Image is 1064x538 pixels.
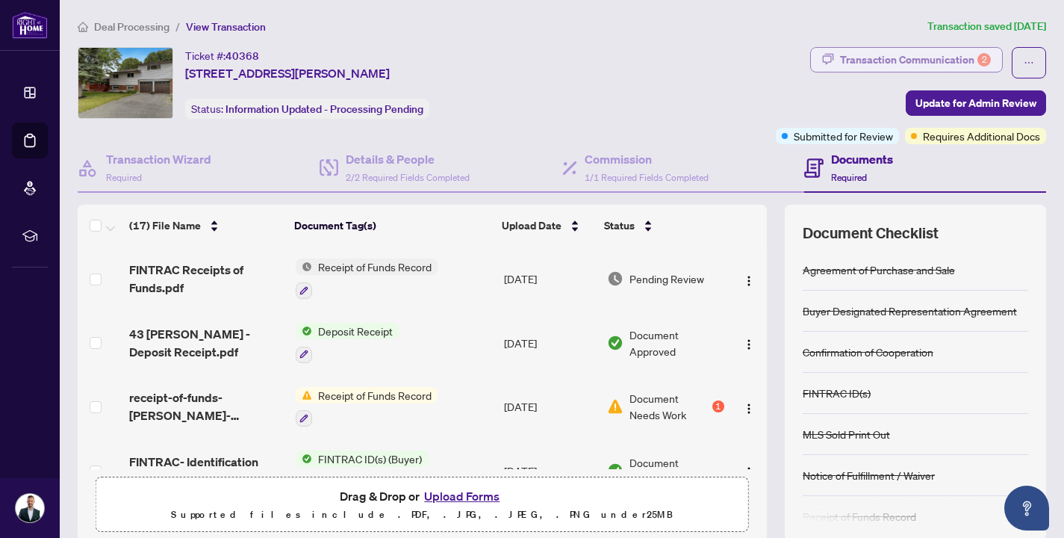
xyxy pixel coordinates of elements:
span: Required [831,172,867,183]
td: [DATE] [498,439,601,503]
button: Upload Forms [420,486,504,506]
td: [DATE] [498,311,601,375]
span: Deal Processing [94,20,169,34]
article: Transaction saved [DATE] [927,18,1046,35]
span: Receipt of Funds Record [312,259,438,275]
img: Profile Icon [16,494,44,522]
button: Status IconDeposit Receipt [296,323,399,363]
img: Status Icon [296,259,312,275]
img: logo [12,11,48,39]
th: Status [598,205,726,247]
img: Document Status [607,463,623,479]
img: Document Status [607,335,623,351]
span: 43 [PERSON_NAME] - Deposit Receipt.pdf [129,325,284,361]
img: Logo [743,466,755,478]
button: Status IconFINTRAC ID(s) (Buyer) [296,451,428,491]
img: IMG-X12227129_1.jpg [78,48,172,118]
span: 2/2 Required Fields Completed [346,172,470,183]
img: Logo [743,403,755,415]
td: [DATE] [498,375,601,439]
span: Document Approved [629,454,724,487]
div: Transaction Communication [840,48,991,72]
img: Status Icon [296,451,312,467]
span: Deposit Receipt [312,323,399,339]
button: Logo [737,459,761,483]
span: View Transaction [186,20,266,34]
div: Confirmation of Cooperation [803,344,933,360]
span: FINTRAC Receipts of Funds.pdf [129,261,284,297]
div: 1 [712,401,724,412]
span: Document Checklist [803,223,939,244]
button: Status IconReceipt of Funds Record [296,259,438,299]
p: Supported files include .PDF, .JPG, .JPEG, .PNG under 25 MB [105,506,739,524]
div: Notice of Fulfillment / Waiver [803,467,935,483]
img: Logo [743,275,755,287]
span: Status [604,217,635,234]
li: / [175,18,180,35]
div: FINTRAC ID(s) [803,385,871,401]
img: Status Icon [296,323,312,339]
button: Open asap [1004,486,1049,531]
div: MLS Sold Print Out [803,426,890,442]
span: receipt-of-funds-[PERSON_NAME]-[PERSON_NAME]-20250729-050545.pdf [129,389,284,424]
div: Buyer Designated Representation Agreement [803,303,1017,319]
img: Logo [743,338,755,350]
div: Status: [185,99,429,119]
div: Ticket #: [185,47,259,64]
span: Information Updated - Processing Pending [225,102,423,116]
h4: Transaction Wizard [106,150,211,168]
span: Update for Admin Review [915,91,1036,115]
button: Status IconReceipt of Funds Record [296,387,438,427]
button: Transaction Communication2 [810,47,1003,72]
span: FINTRAC ID(s) (Buyer) [312,451,428,467]
th: (17) File Name [123,205,289,247]
img: Status Icon [296,387,312,403]
div: 2 [977,53,991,67]
span: Document Needs Work [629,390,709,423]
button: Logo [737,395,761,418]
h4: Details & People [346,150,470,168]
span: ellipsis [1024,58,1034,68]
span: Required [106,172,142,183]
span: Requires Additional Docs [923,128,1040,144]
span: FINTRAC- Identification Record-[PERSON_NAME][DATE]-20250624-123545.pdf [129,453,284,489]
span: Drag & Drop orUpload FormsSupported files include .PDF, .JPG, .JPEG, .PNG under25MB [96,477,748,533]
h4: Documents [831,150,893,168]
button: Logo [737,331,761,355]
th: Upload Date [496,205,598,247]
span: Receipt of Funds Record [312,387,438,403]
h4: Commission [585,150,709,168]
span: Drag & Drop or [340,486,504,506]
div: Agreement of Purchase and Sale [803,262,955,278]
span: 1/1 Required Fields Completed [585,172,709,183]
span: (17) File Name [129,217,201,234]
span: home [78,22,88,32]
button: Logo [737,267,761,291]
span: Submitted for Review [794,128,893,144]
span: Document Approved [629,327,724,359]
button: Update for Admin Review [906,90,1046,116]
span: [STREET_ADDRESS][PERSON_NAME] [185,64,390,82]
img: Document Status [607,398,623,415]
img: Document Status [607,270,623,287]
th: Document Tag(s) [288,205,495,247]
td: [DATE] [498,247,601,311]
span: Pending Review [629,270,704,287]
span: Upload Date [502,217,561,234]
span: 40368 [225,49,259,63]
